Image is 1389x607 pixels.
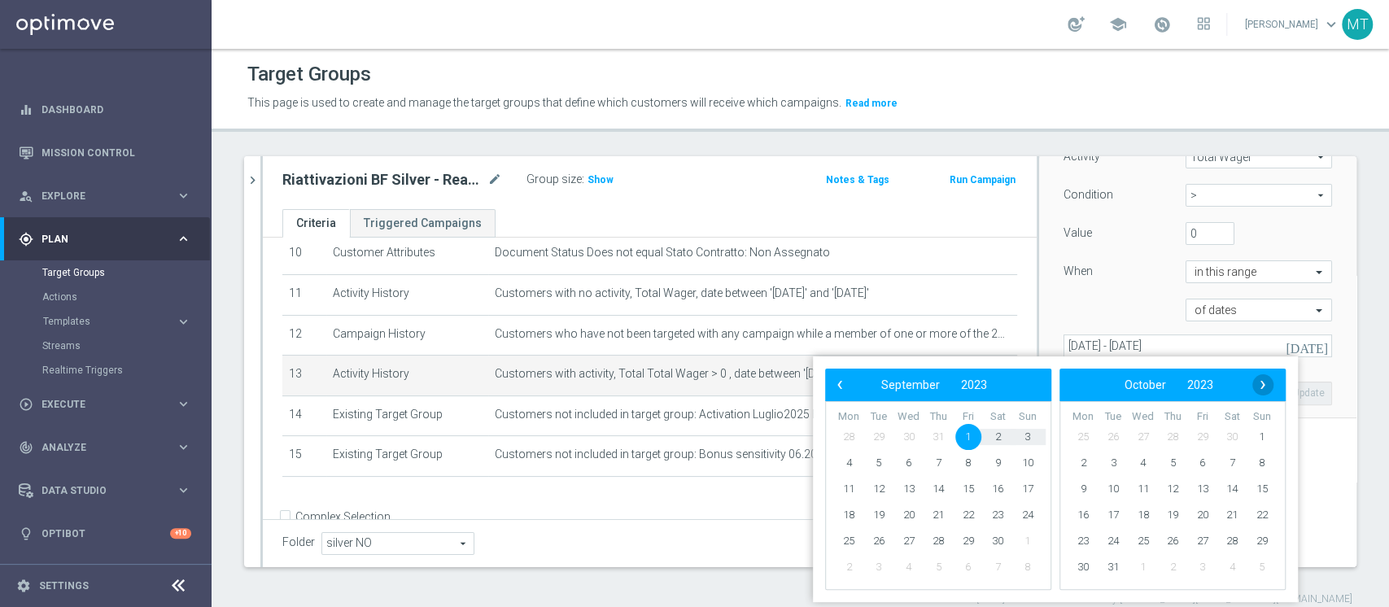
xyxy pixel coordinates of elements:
span: 21 [1219,502,1245,528]
span: 12 [1160,476,1186,502]
span: 11 [1129,476,1155,502]
span: 13 [1190,476,1216,502]
label: Group size [526,172,582,186]
span: Customers not included in target group: Bonus sensitivity 06.2023 ALL [495,448,851,461]
a: Streams [42,339,169,352]
div: Streams [42,334,210,358]
span: 23 [1070,528,1096,554]
span: October [1125,378,1166,391]
span: 1 [1249,424,1275,450]
span: 1 [955,424,981,450]
div: Execute [19,397,176,412]
span: 20 [1190,502,1216,528]
div: Plan [19,232,176,247]
span: school [1109,15,1127,33]
a: Actions [42,290,169,303]
th: weekday [864,410,894,424]
button: October [1114,374,1177,395]
span: 30 [985,528,1011,554]
button: Update [1284,382,1332,404]
span: 16 [985,476,1011,502]
span: 24 [1015,502,1041,528]
th: weekday [1217,410,1247,424]
i: settings [16,579,31,593]
th: weekday [1158,410,1188,424]
span: 5 [1249,554,1275,580]
label: Complex Selection [295,509,391,525]
td: Activity History [326,356,488,396]
span: 4 [1219,554,1245,580]
i: keyboard_arrow_right [176,231,191,247]
th: weekday [1068,410,1099,424]
span: 15 [955,476,981,502]
span: 7 [1219,450,1245,476]
span: 5 [866,450,892,476]
span: 25 [1070,424,1096,450]
label: Condition [1064,187,1113,202]
span: 30 [1219,424,1245,450]
span: Show [587,174,614,186]
div: person_search Explore keyboard_arrow_right [18,190,192,203]
div: MT [1342,9,1373,40]
button: lightbulb Optibot +10 [18,527,192,540]
span: Plan [41,234,176,244]
a: Realtime Triggers [42,364,169,377]
button: Run Campaign [948,171,1017,189]
i: gps_fixed [19,232,33,247]
div: Mission Control [19,131,191,174]
span: Customers with no activity, Total Wager, date between '[DATE]' and '[DATE]' [495,286,869,300]
span: Data Studio [41,486,176,496]
span: 12 [866,476,892,502]
span: 6 [895,450,921,476]
span: 27 [1129,424,1155,450]
div: Dashboard [19,88,191,131]
th: weekday [1099,410,1129,424]
h2: Riattivazioni BF Silver - Reactivation 1a 14.08 [282,170,484,190]
div: Templates [42,309,210,334]
span: 4 [1129,450,1155,476]
span: Templates [43,317,159,326]
span: 2 [1160,554,1186,580]
span: 28 [1160,424,1186,450]
span: 8 [1249,450,1275,476]
button: Mission Control [18,146,192,159]
span: 30 [1070,554,1096,580]
span: › [1252,374,1273,395]
th: weekday [834,410,864,424]
button: [DATE] [1283,334,1332,359]
span: Analyze [41,443,176,452]
th: weekday [1128,410,1158,424]
td: 10 [282,234,326,275]
span: 19 [1160,502,1186,528]
span: 17 [1015,476,1041,502]
span: 3 [866,554,892,580]
label: : [582,172,584,186]
span: 9 [985,450,1011,476]
a: Target Groups [42,266,169,279]
i: [DATE] [1286,338,1330,353]
div: Realtime Triggers [42,358,210,382]
button: track_changes Analyze keyboard_arrow_right [18,441,192,454]
button: Notes & Tags [823,171,890,189]
div: Templates keyboard_arrow_right [42,315,192,328]
a: Settings [39,581,89,591]
span: 29 [1190,424,1216,450]
bs-daterangepicker-container: calendar [813,356,1298,602]
div: Actions [42,285,210,309]
button: September [871,374,950,395]
th: weekday [1012,410,1042,424]
h1: Target Groups [247,63,371,86]
div: Explore [19,189,176,203]
a: Triggered Campaigns [350,209,496,238]
i: keyboard_arrow_right [176,188,191,203]
span: 16 [1070,502,1096,528]
span: 7 [985,554,1011,580]
span: Execute [41,400,176,409]
button: play_circle_outline Execute keyboard_arrow_right [18,398,192,411]
span: 2023 [961,378,987,391]
span: 1 [1015,528,1041,554]
label: Value [1064,225,1092,240]
i: equalizer [19,103,33,117]
span: 18 [836,502,862,528]
span: 20 [895,502,921,528]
